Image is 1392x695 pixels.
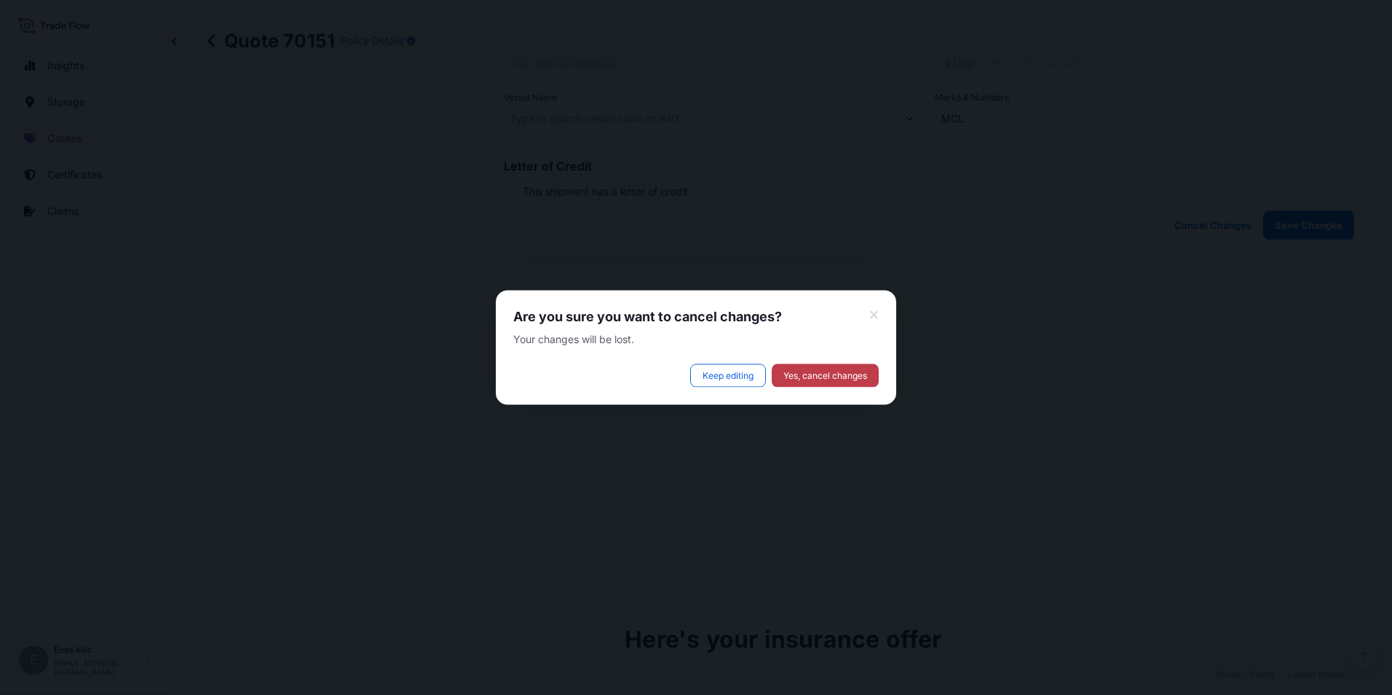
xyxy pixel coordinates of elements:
span: Yes, cancel changes [783,369,867,383]
span: Your changes will be lost. [513,332,634,347]
button: Yes, cancel changes [772,364,879,388]
span: Keep editing [703,369,754,383]
button: Keep editing [690,364,766,388]
span: Are you sure you want to cancel changes? [513,308,879,326]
